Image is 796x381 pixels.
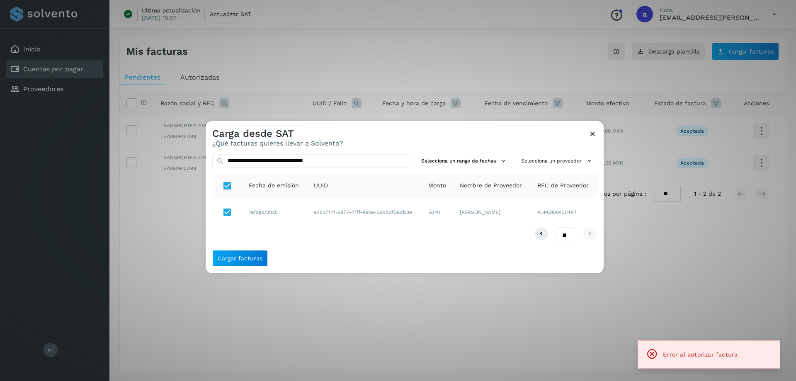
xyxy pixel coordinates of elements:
span: Error al autorizar factura [663,351,738,358]
td: 19/ago/2025 [242,197,307,227]
span: Nombre de Proveedor [460,181,522,190]
span: Fecha de emisión [249,181,299,190]
td: PUPC8504304R7 [531,197,597,227]
span: RFC de Proveedor [537,181,589,190]
td: 5040 [422,197,454,227]
td: e3c37171-3a77-47ff-8a0e-5abb3f38db3e [307,197,422,227]
span: Cargar facturas [218,255,262,261]
span: UUID [314,181,328,190]
p: ¿Qué facturas quieres llevar a Solvento? [212,139,343,147]
h3: Carga desde SAT [212,128,343,140]
td: [PERSON_NAME] [453,197,531,227]
button: Selecciona un rango de fechas [418,154,511,168]
button: Selecciona un proveedor [518,154,597,168]
button: Cargar facturas [212,250,268,267]
span: Monto [428,181,446,190]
